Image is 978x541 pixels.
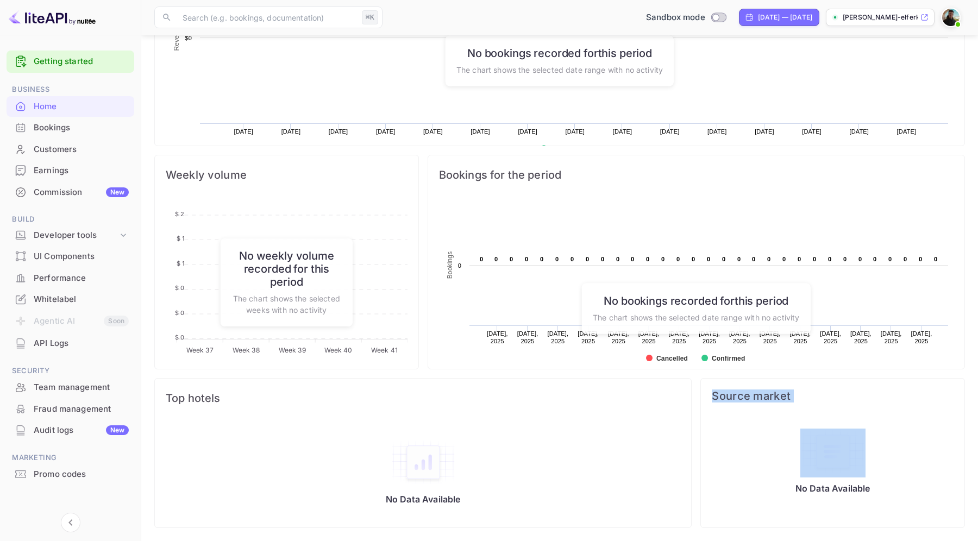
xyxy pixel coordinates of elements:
div: Performance [34,272,129,285]
text: [DATE] [281,128,301,135]
a: Getting started [34,55,129,68]
text: 0 [525,256,528,262]
span: Sandbox mode [646,11,705,24]
text: 0 [737,256,741,262]
div: Developer tools [7,226,134,245]
tspan: Week 39 [279,345,306,354]
div: Team management [7,377,134,398]
text: 0 [843,256,847,262]
text: [DATE], 2025 [517,330,538,344]
div: Audit logsNew [7,420,134,441]
input: Search (e.g. bookings, documentation) [176,7,358,28]
div: ⌘K [362,10,378,24]
text: [DATE], 2025 [820,330,841,344]
text: 0 [888,256,892,262]
tspan: $ 1 [177,259,184,267]
div: Customers [34,143,129,156]
span: Business [7,84,134,96]
text: [DATE], 2025 [850,330,872,344]
tspan: Week 37 [186,345,214,354]
span: Bookings for the period [439,166,954,184]
div: UI Components [34,250,129,263]
text: [DATE] [755,128,774,135]
div: Getting started [7,51,134,73]
text: 0 [494,256,498,262]
a: API Logs [7,333,134,353]
div: Fraud management [34,403,129,416]
a: Promo codes [7,464,134,484]
div: Bookings [7,117,134,139]
div: Earnings [34,165,129,177]
div: API Logs [7,333,134,354]
div: Home [7,96,134,117]
text: 0 [858,256,862,262]
tspan: $ 0 [175,309,184,316]
a: Audit logsNew [7,420,134,440]
div: New [106,187,129,197]
text: [DATE], 2025 [547,330,568,344]
a: Earnings [7,160,134,180]
p: The chart shows the selected date range with no activity [456,64,663,76]
div: Earnings [7,160,134,181]
span: Security [7,365,134,377]
div: Switch to Production mode [642,11,730,24]
text: [DATE] [897,128,917,135]
text: Revenue [551,145,579,153]
text: [DATE] [471,128,490,135]
text: 0 [586,256,589,262]
text: [DATE] [423,128,443,135]
text: Cancelled [656,355,688,362]
text: 0 [616,256,619,262]
a: Performance [7,268,134,288]
text: 0 [555,256,559,262]
text: 0 [692,256,695,262]
text: [DATE] [849,128,869,135]
a: Fraud management [7,399,134,419]
span: Marketing [7,452,134,464]
text: 0 [828,256,831,262]
text: [DATE], 2025 [880,330,901,344]
text: 0 [873,256,876,262]
tspan: Week 38 [233,345,260,354]
div: Home [34,100,129,113]
text: 0 [540,256,543,262]
text: [DATE], 2025 [789,330,811,344]
span: Source market [712,389,954,402]
div: Performance [7,268,134,289]
div: UI Components [7,246,134,267]
p: No Data Available [386,494,461,505]
text: [DATE], 2025 [578,330,599,344]
text: Revenue [173,24,180,51]
text: 0 [798,256,801,262]
div: Developer tools [34,229,118,242]
text: [DATE] [613,128,632,135]
a: Bookings [7,117,134,137]
a: Whitelabel [7,289,134,309]
text: [DATE], 2025 [487,330,508,344]
text: $0 [185,35,192,41]
div: Whitelabel [7,289,134,310]
text: 0 [631,256,634,262]
text: 0 [480,256,483,262]
tspan: $ 0 [175,284,184,292]
text: 0 [767,256,770,262]
div: New [106,425,129,435]
h6: No bookings recorded for this period [593,294,799,307]
text: 0 [813,256,816,262]
div: Bookings [34,122,129,134]
text: 0 [661,256,664,262]
span: Build [7,213,134,225]
tspan: $ 2 [175,210,184,217]
text: 0 [510,256,513,262]
div: Commission [34,186,129,199]
text: 0 [722,256,725,262]
button: Collapse navigation [61,513,80,532]
img: empty-state-table2.svg [391,439,456,485]
tspan: Week 41 [371,345,398,354]
text: 0 [934,256,937,262]
text: [DATE] [376,128,396,135]
text: [DATE] [234,128,253,135]
text: [DATE] [566,128,585,135]
text: 0 [904,256,907,262]
text: 0 [752,256,755,262]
